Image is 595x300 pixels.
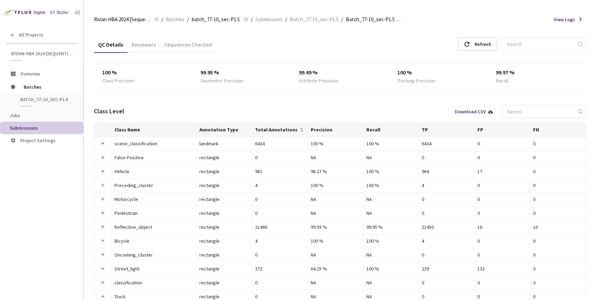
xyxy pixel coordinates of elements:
div: rectangle [199,154,249,161]
div: Geometric Precision [200,77,243,84]
span: Rivian HBA 2024 [Sequential] [11,51,73,57]
th: FP [475,123,530,137]
div: Class Precision [102,77,134,84]
div: rectangle [199,279,249,286]
div: 0 [422,251,471,259]
button: Expand row [100,155,105,160]
th: Class Name [112,123,197,137]
div: 100 % [102,68,184,77]
div: NA [311,279,360,286]
div: 16 [477,223,527,231]
th: Recall [364,123,419,137]
button: Expand row [100,141,105,146]
div: 100 % [366,265,416,273]
div: 0 [255,251,305,259]
div: 4 [422,181,471,189]
button: Expand row [100,196,105,202]
div: Pedestrian [114,209,191,217]
div: 0 [477,195,527,203]
div: 17 [477,168,527,175]
div: Refresh [475,38,491,50]
div: 4 [255,181,305,189]
div: 99.49 % [299,68,381,77]
div: 0 [533,181,583,189]
button: Expand row [100,169,105,174]
div: 0 [422,279,471,286]
input: Search [503,38,577,50]
div: 0 [533,140,583,147]
div: Bicycle [114,237,191,245]
div: 0 [255,279,305,286]
div: Tracking Precision [397,77,435,84]
div: scene_classification [114,140,191,147]
div: NA [366,154,416,161]
button: Expand row [100,294,105,299]
th: FN [530,123,586,137]
div: GT Studio [50,9,69,16]
li: / [187,15,189,24]
div: rectangle [199,181,249,189]
div: 99.97 % [496,68,578,77]
div: 133 [477,265,527,273]
li: / [285,15,287,24]
div: 4 [255,237,305,245]
div: Preceding_cluster [114,181,191,189]
div: 100 % [311,140,360,147]
span: Batch_77-10_sec-P1.5 [290,15,339,24]
div: Class Level [94,106,124,116]
div: 0 [255,209,305,217]
span: batch_77-10_sec-P1.5 [20,97,72,103]
li: / [161,15,163,24]
div: 10 [533,223,583,231]
div: QC Details [94,41,127,53]
div: NA [311,209,360,217]
div: 21450 [422,223,471,231]
div: False Positive [114,154,191,161]
a: Submissions [254,15,284,23]
div: rectangle [199,209,249,217]
span: Jobs [10,112,20,119]
div: 21466 [255,223,305,231]
span: batch_77-10_sec-P1.5 [192,15,240,24]
div: 0 [477,140,527,147]
div: NA [366,251,416,259]
div: 0 [533,251,583,259]
span: Batches [166,15,184,24]
div: rectangle [199,251,249,259]
span: Project Settings [20,137,56,144]
span: Submissions [255,15,283,24]
th: Annotation Type [197,123,252,137]
input: Search [503,105,577,118]
div: Vehicle [114,168,191,175]
div: 0 [422,154,471,161]
div: 100 % [366,237,416,245]
div: Sequences Checked [160,41,216,53]
div: rectangle [199,237,249,245]
div: Street_light [114,265,191,273]
div: 0 [477,251,527,259]
button: Expand row [100,238,105,244]
div: 99.93 % [311,223,360,231]
span: Rivian HBA 2024 [Sequential] [94,15,150,24]
a: Batches [165,15,186,23]
div: Download CSV [455,109,494,114]
div: rectangle [199,168,249,175]
span: Total Annotations [255,127,298,132]
div: 964 [422,168,471,175]
div: 0 [422,195,471,203]
div: NA [311,154,360,161]
li: / [251,15,253,24]
div: 4 [422,237,471,245]
div: Attribute Precision [299,77,338,84]
div: Motorcycle [114,195,191,203]
div: 372 [255,265,305,273]
div: Reviewers [127,41,160,53]
div: landmark [199,140,249,147]
div: rectangle [199,195,249,203]
div: 0 [533,279,583,286]
div: NA [366,279,416,286]
div: rectangle [199,265,249,273]
li: / [341,15,343,24]
span: Batch_77-10_sec-P1.5 QC - [DATE] [346,15,402,24]
div: 100 % [311,181,360,189]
